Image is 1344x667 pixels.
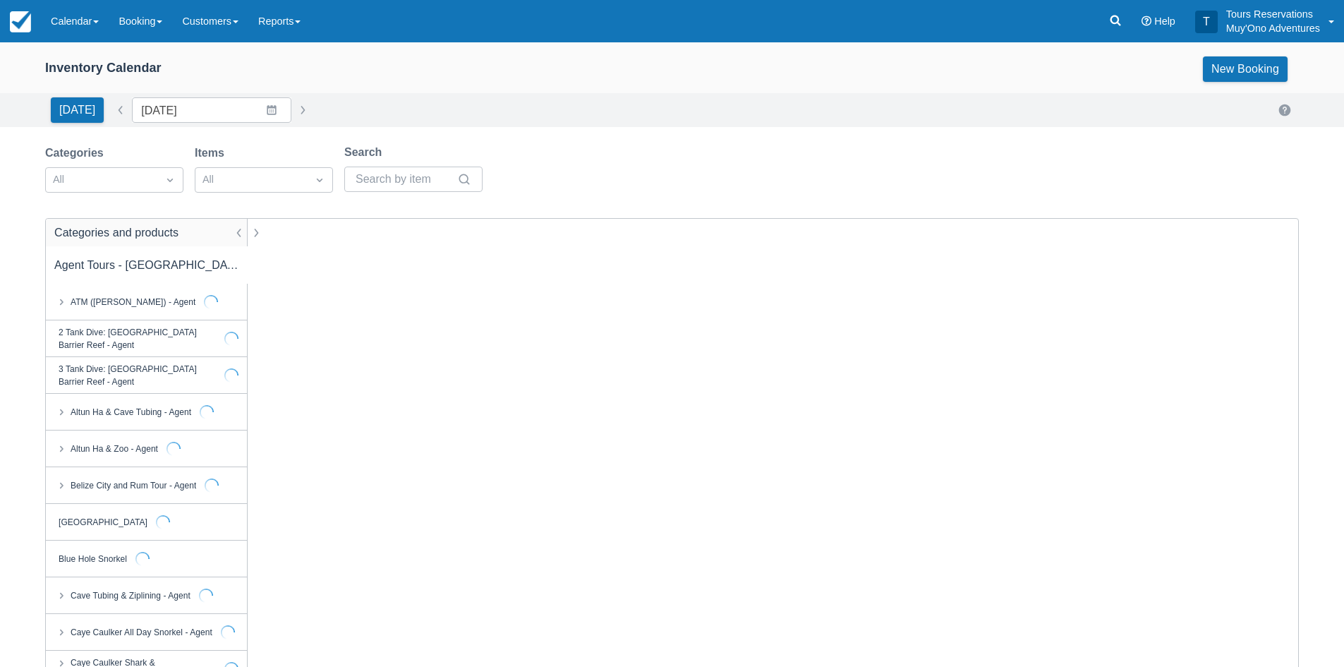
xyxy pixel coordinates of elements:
[132,97,291,123] input: Date
[195,145,230,162] label: Items
[71,479,196,491] div: Belize City and Rum Tour - Agent
[59,552,127,565] div: Blue Hole Snorkel
[71,442,158,455] div: Altun Ha & Zoo - Agent
[1203,56,1288,82] a: New Booking
[45,60,162,76] div: Inventory Calendar
[1142,16,1151,26] i: Help
[1195,11,1218,33] div: T
[45,145,109,162] label: Categories
[59,515,147,528] div: [GEOGRAPHIC_DATA]
[71,589,190,601] div: Cave Tubing & Ziplining - Agent
[344,144,387,161] label: Search
[51,97,104,123] button: [DATE]
[71,405,191,418] div: Altun Ha & Cave Tubing - Agent
[313,173,327,187] span: Dropdown icon
[54,224,178,241] div: Categories and products
[1226,21,1320,35] p: Muy'Ono Adventures
[1154,16,1175,27] span: Help
[54,256,239,273] div: Agent Tours - [GEOGRAPHIC_DATA][PERSON_NAME] Caulker/[GEOGRAPHIC_DATA] City Tours
[356,167,454,192] input: Search by item
[71,295,195,308] div: ATM ([PERSON_NAME]) - Agent
[59,362,216,387] div: 3 Tank Dive: [GEOGRAPHIC_DATA] Barrier Reef - Agent
[163,173,177,187] span: Dropdown icon
[1226,7,1320,21] p: Tours Reservations
[71,625,212,638] div: Caye Caulker All Day Snorkel - Agent
[10,11,31,32] img: checkfront-main-nav-mini-logo.png
[59,325,216,351] div: 2 Tank Dive: [GEOGRAPHIC_DATA] Barrier Reef - Agent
